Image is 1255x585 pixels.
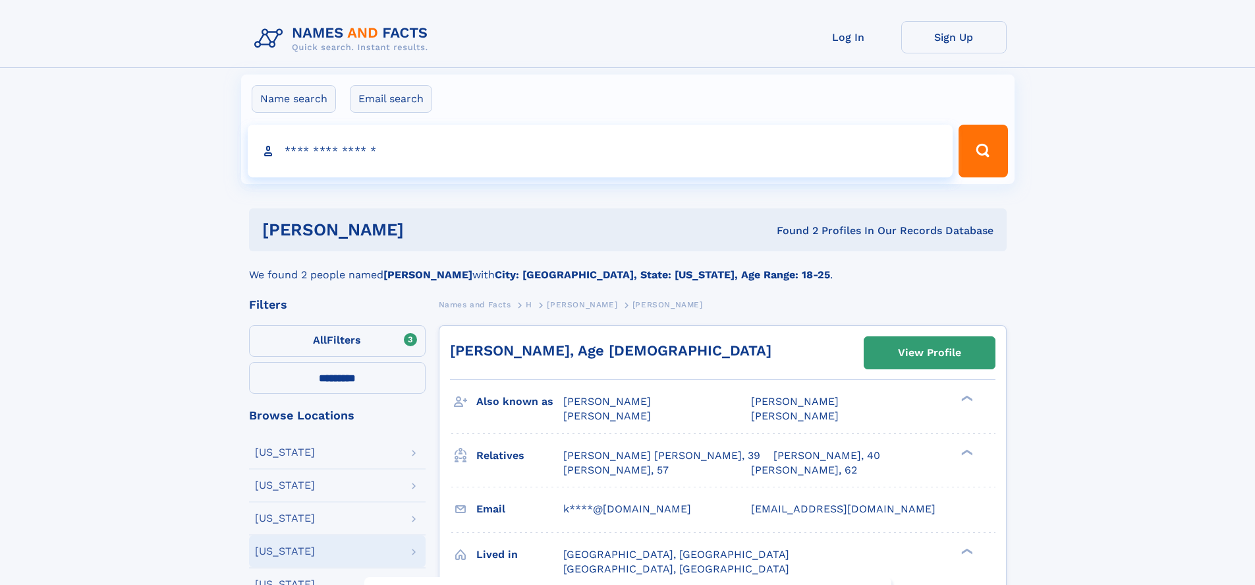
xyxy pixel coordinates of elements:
[249,251,1007,283] div: We found 2 people named with .
[255,447,315,458] div: [US_STATE]
[590,224,993,238] div: Found 2 Profiles In Our Records Database
[563,410,651,422] span: [PERSON_NAME]
[773,448,880,463] a: [PERSON_NAME], 40
[476,390,563,413] h3: Also known as
[901,21,1007,53] a: Sign Up
[563,563,789,575] span: [GEOGRAPHIC_DATA], [GEOGRAPHIC_DATA]
[563,395,651,408] span: [PERSON_NAME]
[898,338,961,368] div: View Profile
[958,448,974,456] div: ❯
[547,300,617,309] span: [PERSON_NAME]
[249,410,426,421] div: Browse Locations
[450,342,771,359] a: [PERSON_NAME], Age [DEMOGRAPHIC_DATA]
[751,395,839,408] span: [PERSON_NAME]
[350,85,432,113] label: Email search
[255,480,315,491] div: [US_STATE]
[252,85,336,113] label: Name search
[563,548,789,561] span: [GEOGRAPHIC_DATA], [GEOGRAPHIC_DATA]
[796,21,901,53] a: Log In
[632,300,703,309] span: [PERSON_NAME]
[864,337,995,369] a: View Profile
[439,296,511,313] a: Names and Facts
[751,463,857,477] a: [PERSON_NAME], 62
[476,445,563,467] h3: Relatives
[751,410,839,422] span: [PERSON_NAME]
[526,296,532,313] a: H
[563,463,669,477] a: [PERSON_NAME], 57
[248,125,953,177] input: search input
[476,543,563,566] h3: Lived in
[249,21,439,57] img: Logo Names and Facts
[313,334,327,346] span: All
[526,300,532,309] span: H
[958,394,974,403] div: ❯
[255,546,315,557] div: [US_STATE]
[249,299,426,311] div: Filters
[249,325,426,357] label: Filters
[262,222,590,238] h1: [PERSON_NAME]
[563,448,760,463] a: [PERSON_NAME] [PERSON_NAME], 39
[547,296,617,313] a: [PERSON_NAME]
[751,503,935,515] span: [EMAIL_ADDRESS][DOMAIN_NAME]
[476,498,563,520] h3: Email
[383,268,472,281] b: [PERSON_NAME]
[255,513,315,524] div: [US_STATE]
[958,547,974,555] div: ❯
[495,268,830,281] b: City: [GEOGRAPHIC_DATA], State: [US_STATE], Age Range: 18-25
[959,125,1007,177] button: Search Button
